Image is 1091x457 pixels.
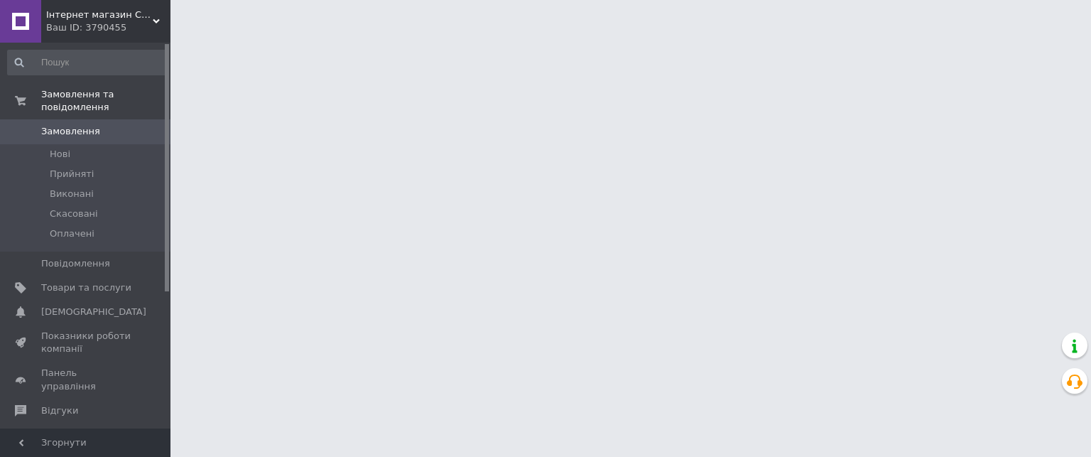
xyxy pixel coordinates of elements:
[41,306,146,318] span: [DEMOGRAPHIC_DATA]
[50,148,70,161] span: Нові
[46,9,153,21] span: Інтернет магазин Carp life
[50,168,94,181] span: Прийняті
[7,50,168,75] input: Пошук
[46,21,170,34] div: Ваш ID: 3790455
[50,227,94,240] span: Оплачені
[50,208,98,220] span: Скасовані
[41,88,170,114] span: Замовлення та повідомлення
[41,281,131,294] span: Товари та послуги
[50,188,94,200] span: Виконані
[41,257,110,270] span: Повідомлення
[41,125,100,138] span: Замовлення
[41,330,131,355] span: Показники роботи компанії
[41,404,78,417] span: Відгуки
[41,367,131,392] span: Панель управління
